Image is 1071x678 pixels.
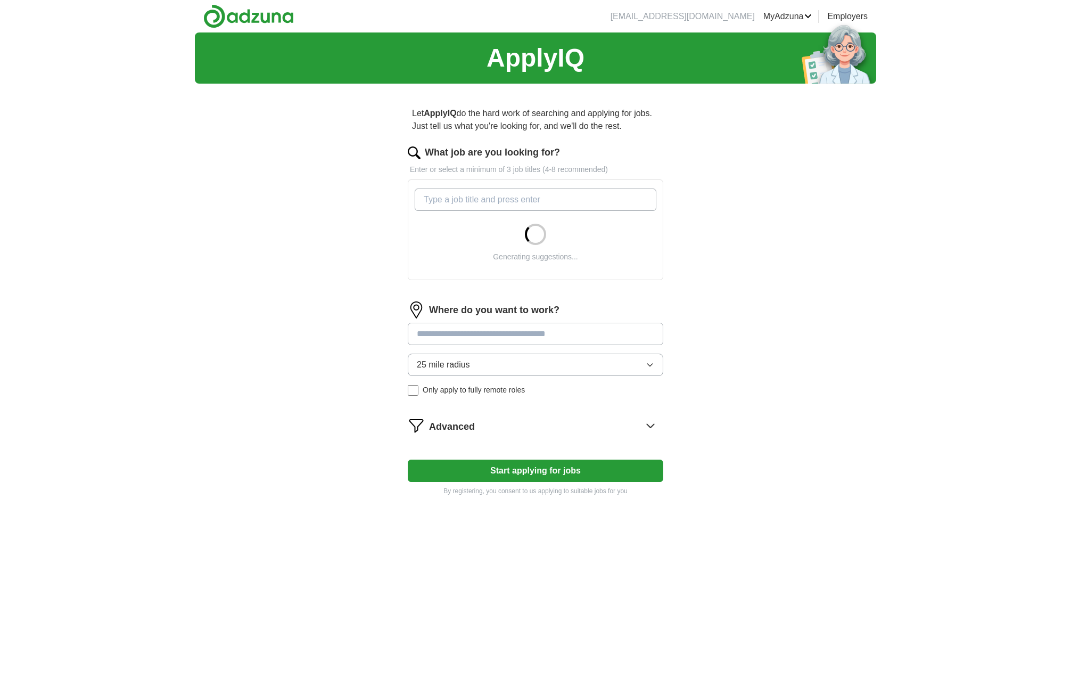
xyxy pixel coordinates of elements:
[203,4,294,28] img: Adzuna logo
[408,164,663,175] p: Enter or select a minimum of 3 job titles (4-8 recommended)
[408,385,418,396] input: Only apply to fully remote roles
[429,303,559,317] label: Where do you want to work?
[408,146,421,159] img: search.png
[423,385,525,396] span: Only apply to fully remote roles
[429,420,475,434] span: Advanced
[408,486,663,496] p: By registering, you consent to us applying to suitable jobs for you
[611,10,755,23] li: [EMAIL_ADDRESS][DOMAIN_NAME]
[763,10,812,23] a: MyAdzuna
[487,39,584,77] h1: ApplyIQ
[425,145,560,160] label: What job are you looking for?
[408,354,663,376] button: 25 mile radius
[827,10,868,23] a: Employers
[408,301,425,318] img: location.png
[415,189,656,211] input: Type a job title and press enter
[408,417,425,434] img: filter
[408,460,663,482] button: Start applying for jobs
[493,251,578,263] div: Generating suggestions...
[417,358,470,371] span: 25 mile radius
[424,109,456,118] strong: ApplyIQ
[408,103,663,137] p: Let do the hard work of searching and applying for jobs. Just tell us what you're looking for, an...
